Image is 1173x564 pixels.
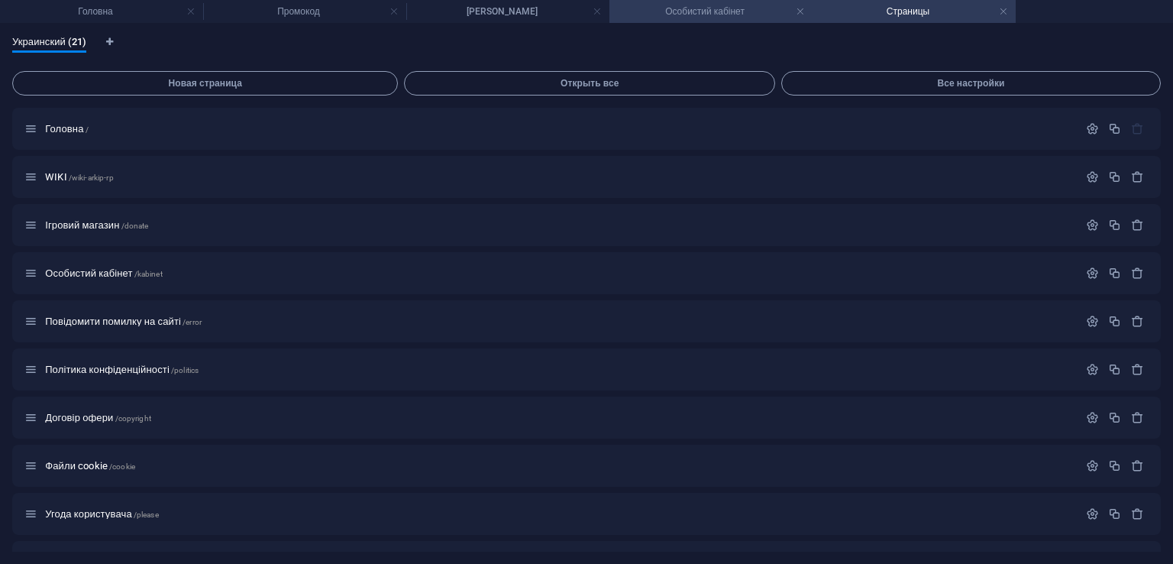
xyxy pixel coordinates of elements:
div: Настройки [1086,363,1099,376]
div: Удалить [1131,411,1144,424]
div: Копировать [1108,411,1121,424]
span: /donate [121,222,149,230]
div: Удалить [1131,459,1144,472]
div: Удалить [1131,507,1144,520]
div: Удалить [1131,219,1144,232]
div: Стартовую страницу нельзя удалить [1131,122,1144,135]
div: Особистий кабінет/kabinet [40,268,1078,278]
h4: Страницы [813,3,1016,20]
div: Копировать [1108,315,1121,328]
button: Новая страница [12,71,398,96]
span: /politics [171,366,199,374]
span: Нажмите, чтобы открыть страницу [45,267,163,279]
h4: Особистий кабінет [609,3,813,20]
div: Головна/ [40,124,1078,134]
div: Ігровий магазин/donate [40,220,1078,230]
div: Копировать [1108,219,1121,232]
button: Все настройки [781,71,1161,96]
span: Украинский (21) [12,33,86,54]
span: Нажмите, чтобы открыть страницу [45,460,135,472]
div: Політика конфіденційності/politics [40,365,1078,374]
div: Копировать [1108,363,1121,376]
div: Настройки [1086,267,1099,280]
div: Языковые вкладки [12,36,1161,65]
div: Настройки [1086,507,1099,520]
div: Настройки [1086,411,1099,424]
span: /kabinet [134,270,163,278]
span: Нажмите, чтобы открыть страницу [45,412,151,423]
span: /copyright [115,414,151,423]
h4: [PERSON_NAME] [406,3,609,20]
span: /cookie [109,462,135,471]
span: /error [183,318,202,326]
div: Удалить [1131,170,1144,183]
div: Удалить [1131,267,1144,280]
span: / [86,125,89,134]
div: Настройки [1086,219,1099,232]
span: Новая страница [19,79,391,88]
div: Копировать [1108,122,1121,135]
span: Открыть все [411,79,767,88]
h4: Промокод [203,3,406,20]
div: Настройки [1086,122,1099,135]
div: Копировать [1108,459,1121,472]
div: Файли cookie/cookie [40,461,1078,471]
div: Удалить [1131,315,1144,328]
span: Нажмите, чтобы открыть страницу [45,171,114,183]
span: Все настройки [788,79,1154,88]
span: /wiki-arkip-rp [69,173,114,182]
div: Удалить [1131,363,1144,376]
span: /please [134,511,159,519]
span: Нажмите, чтобы открыть страницу [45,364,199,375]
div: Настройки [1086,459,1099,472]
div: Договір офери/copyright [40,413,1078,423]
div: Настройки [1086,315,1099,328]
span: Нажмите, чтобы открыть страницу [45,316,202,327]
div: Копировать [1108,170,1121,183]
div: Угода користувача/please [40,509,1078,519]
span: Нажмите, чтобы открыть страницу [45,219,148,231]
div: Настройки [1086,170,1099,183]
div: Копировать [1108,507,1121,520]
div: Копировать [1108,267,1121,280]
span: Нажмите, чтобы открыть страницу [45,508,159,520]
div: WIKI/wiki-arkip-rp [40,172,1078,182]
div: Повідомити помилку на сайті/error [40,316,1078,326]
button: Открыть все [404,71,774,96]
span: Нажмите, чтобы открыть страницу [45,123,89,135]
